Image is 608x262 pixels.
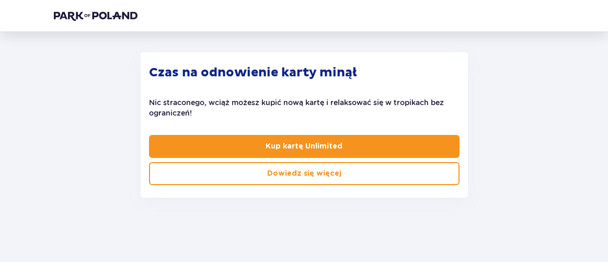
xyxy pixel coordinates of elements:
[149,162,460,185] a: Dowiedz się więcej
[149,135,460,158] button: Kup kartę Unlimited
[266,141,342,152] p: Kup kartę Unlimited
[267,168,341,179] p: Dowiedz się więcej
[149,65,357,81] p: Czas na odnowienie karty minął
[149,97,460,118] p: Nic straconego, wciąż możesz kupić nową kartę i relaksować się w tropikach bez ograniczeń!
[54,10,137,21] img: Park of Poland logo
